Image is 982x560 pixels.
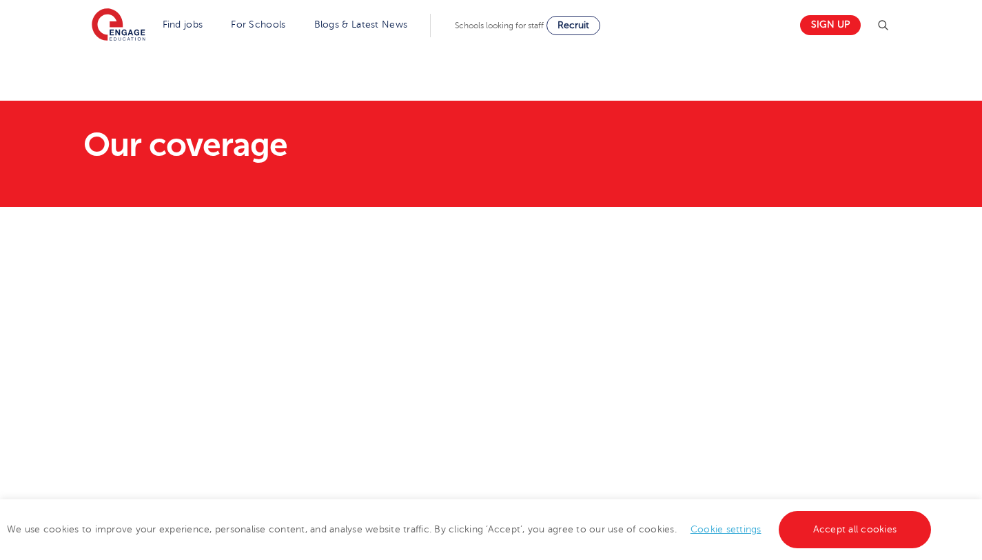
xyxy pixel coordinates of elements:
[231,19,285,30] a: For Schools
[779,511,932,548] a: Accept all cookies
[7,524,934,534] span: We use cookies to improve your experience, personalise content, and analyse website traffic. By c...
[455,21,544,30] span: Schools looking for staff
[691,524,761,534] a: Cookie settings
[83,128,620,161] h1: Our coverage
[546,16,600,35] a: Recruit
[163,19,203,30] a: Find jobs
[92,8,145,43] img: Engage Education
[314,19,408,30] a: Blogs & Latest News
[800,15,861,35] a: Sign up
[558,20,589,30] span: Recruit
